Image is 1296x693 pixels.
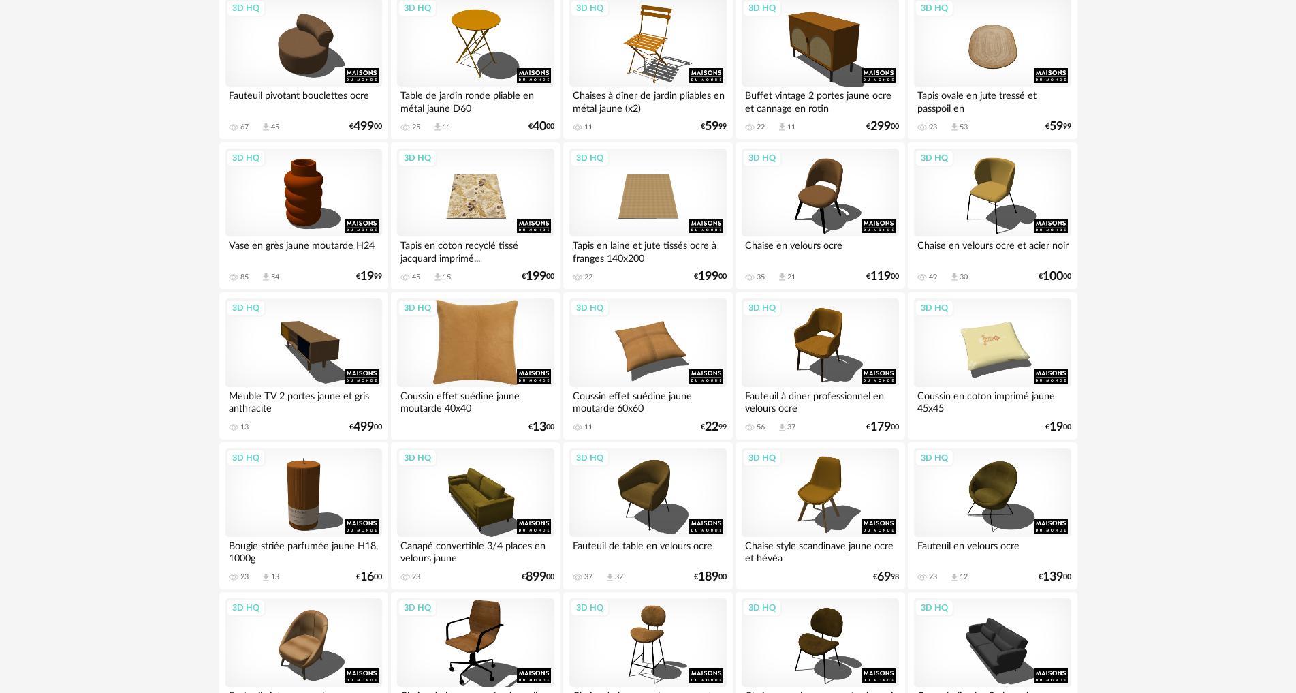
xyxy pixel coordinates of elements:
[777,272,787,282] span: Download icon
[584,572,592,582] div: 37
[960,273,968,282] div: 30
[584,273,592,282] div: 22
[443,273,451,282] div: 15
[240,422,249,432] div: 13
[240,123,249,132] div: 67
[570,149,610,167] div: 3D HQ
[914,537,1071,564] div: Fauteuil en velours ocre
[615,572,623,582] div: 32
[873,572,899,582] div: € 98
[698,572,718,582] span: 189
[929,273,937,282] div: 49
[225,537,382,564] div: Bougie striée parfumée jaune H18, 1000g
[949,572,960,583] span: Download icon
[398,149,437,167] div: 3D HQ
[528,122,554,132] div: € 00
[563,142,732,290] a: 3D HQ Tapis en laine et jute tissés ocre à franges 140x200 22 €19900
[915,449,954,467] div: 3D HQ
[742,449,782,467] div: 3D HQ
[412,273,420,282] div: 45
[271,273,279,282] div: 54
[533,122,546,132] span: 40
[360,272,374,281] span: 19
[563,442,732,589] a: 3D HQ Fauteuil de table en velours ocre 37 Download icon 32 €18900
[701,422,727,432] div: € 99
[694,572,727,582] div: € 00
[522,572,554,582] div: € 00
[570,299,610,317] div: 3D HQ
[528,422,554,432] div: € 00
[226,149,266,167] div: 3D HQ
[570,599,610,617] div: 3D HQ
[915,299,954,317] div: 3D HQ
[584,123,592,132] div: 11
[584,422,592,432] div: 11
[914,236,1071,264] div: Chaise en velours ocre et acier noir
[397,87,554,114] div: Table de jardin ronde pliable en métal jaune D60
[356,272,382,281] div: € 99
[866,122,899,132] div: € 00
[356,572,382,582] div: € 00
[694,272,727,281] div: € 00
[742,299,782,317] div: 3D HQ
[949,122,960,132] span: Download icon
[736,292,904,440] a: 3D HQ Fauteuil à diner professionnel en velours ocre 56 Download icon 37 €17900
[391,292,560,440] a: 3D HQ Coussin effet suédine jaune moutarde 40x40 €1300
[1039,572,1071,582] div: € 00
[870,422,891,432] span: 179
[701,122,727,132] div: € 99
[742,236,898,264] div: Chaise en velours ocre
[412,572,420,582] div: 23
[443,123,451,132] div: 11
[787,273,795,282] div: 21
[960,123,968,132] div: 53
[240,572,249,582] div: 23
[349,422,382,432] div: € 00
[432,272,443,282] span: Download icon
[908,442,1077,589] a: 3D HQ Fauteuil en velours ocre 23 Download icon 12 €13900
[569,236,726,264] div: Tapis en laine et jute tissés ocre à franges 140x200
[533,422,546,432] span: 13
[914,387,1071,414] div: Coussin en coton imprimé jaune 45x45
[526,572,546,582] span: 899
[570,449,610,467] div: 3D HQ
[569,87,726,114] div: Chaises à dîner de jardin pliables en métal jaune (x2)
[787,123,795,132] div: 11
[225,87,382,114] div: Fauteuil pivotant bouclettes ocre
[870,272,891,281] span: 119
[777,422,787,433] span: Download icon
[605,572,615,583] span: Download icon
[1043,272,1063,281] span: 100
[569,387,726,414] div: Coussin effet suédine jaune moutarde 60x60
[949,272,960,282] span: Download icon
[757,273,765,282] div: 35
[908,292,1077,440] a: 3D HQ Coussin en coton imprimé jaune 45x45 €1900
[240,273,249,282] div: 85
[915,149,954,167] div: 3D HQ
[353,422,374,432] span: 499
[870,122,891,132] span: 299
[757,123,765,132] div: 22
[698,272,718,281] span: 199
[929,123,937,132] div: 93
[219,142,388,290] a: 3D HQ Vase en grès jaune moutarde H24 85 Download icon 54 €1999
[397,387,554,414] div: Coussin effet suédine jaune moutarde 40x40
[1045,422,1071,432] div: € 00
[705,422,718,432] span: 22
[929,572,937,582] div: 23
[219,442,388,589] a: 3D HQ Bougie striée parfumée jaune H18, 1000g 23 Download icon 13 €1600
[226,599,266,617] div: 3D HQ
[877,572,891,582] span: 69
[915,599,954,617] div: 3D HQ
[225,387,382,414] div: Meuble TV 2 portes jaune et gris anthracite
[391,142,560,290] a: 3D HQ Tapis en coton recyclé tissé jacquard imprimé... 45 Download icon 15 €19900
[226,299,266,317] div: 3D HQ
[353,122,374,132] span: 499
[261,572,271,583] span: Download icon
[787,422,795,432] div: 37
[1049,122,1063,132] span: 59
[866,422,899,432] div: € 00
[742,149,782,167] div: 3D HQ
[1043,572,1063,582] span: 139
[526,272,546,281] span: 199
